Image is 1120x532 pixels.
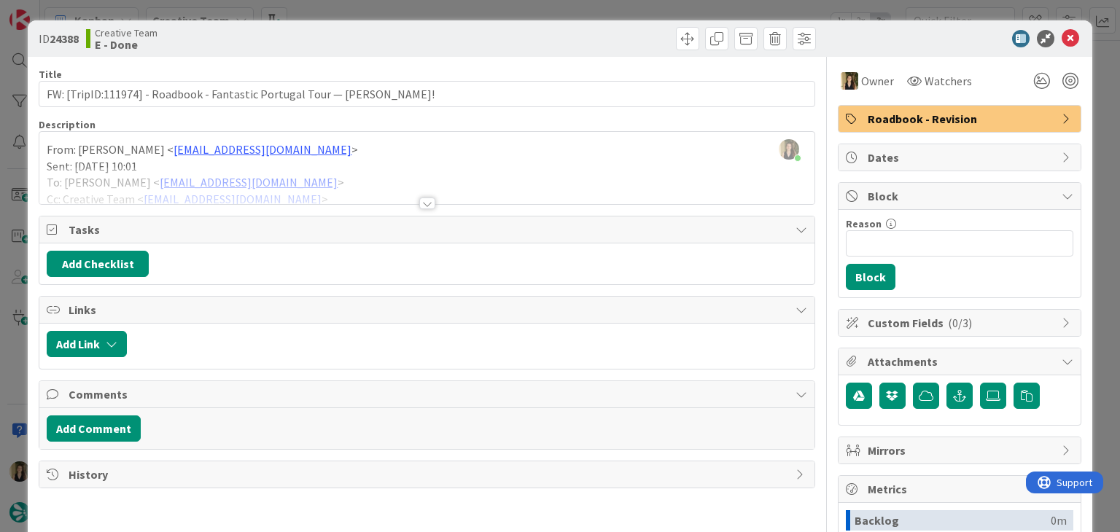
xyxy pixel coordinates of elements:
[69,466,787,483] span: History
[39,81,814,107] input: type card name here...
[47,141,806,158] p: From: [PERSON_NAME] < >
[50,31,79,46] b: 24388
[868,353,1054,370] span: Attachments
[868,442,1054,459] span: Mirrors
[95,27,157,39] span: Creative Team
[47,251,149,277] button: Add Checklist
[846,217,882,230] label: Reason
[925,72,972,90] span: Watchers
[1051,510,1067,531] div: 0m
[868,314,1054,332] span: Custom Fields
[95,39,157,50] b: E - Done
[47,415,141,442] button: Add Comment
[39,68,62,81] label: Title
[69,221,787,238] span: Tasks
[779,139,799,160] img: C71RdmBlZ3pIy3ZfdYSH8iJ9DzqQwlfe.jpg
[868,187,1054,205] span: Block
[31,2,66,20] span: Support
[855,510,1051,531] div: Backlog
[39,30,79,47] span: ID
[948,316,972,330] span: ( 0/3 )
[69,301,787,318] span: Links
[47,331,127,357] button: Add Link
[861,72,894,90] span: Owner
[47,158,806,175] p: Sent: [DATE] 10:01
[868,149,1054,166] span: Dates
[846,264,895,290] button: Block
[39,118,96,131] span: Description
[174,142,351,157] a: [EMAIL_ADDRESS][DOMAIN_NAME]
[69,386,787,403] span: Comments
[841,72,858,90] img: SP
[868,110,1054,128] span: Roadbook - Revision
[868,480,1054,498] span: Metrics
